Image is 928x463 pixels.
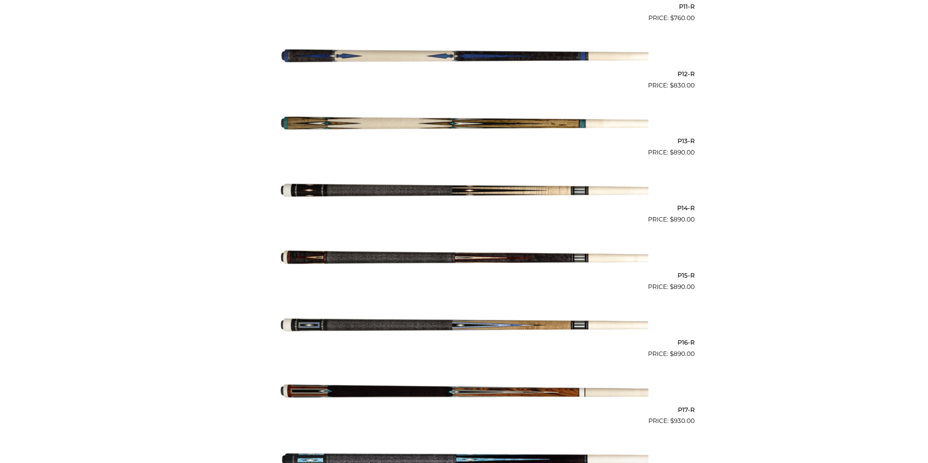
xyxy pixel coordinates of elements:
[670,350,673,357] span: $
[234,362,695,426] a: P17-R $930.00
[670,283,673,290] span: $
[234,26,695,90] a: P12-R $830.00
[234,336,695,349] h2: P16-R
[280,160,648,221] img: P14-R
[670,82,695,89] bdi: 830.00
[234,201,695,215] h2: P14-R
[670,216,695,223] bdi: 890.00
[234,295,695,359] a: P16-R $890.00
[234,227,695,291] a: P15-R $890.00
[234,67,695,81] h2: P12-R
[670,82,673,89] span: $
[670,417,674,424] span: $
[234,134,695,148] h2: P13-R
[670,216,673,223] span: $
[670,14,674,21] span: $
[670,149,695,156] bdi: 890.00
[234,268,695,282] h2: P15-R
[670,149,673,156] span: $
[670,283,695,290] bdi: 890.00
[280,227,648,289] img: P15-R
[280,295,648,356] img: P16-R
[234,93,695,157] a: P13-R $890.00
[670,350,695,357] bdi: 890.00
[670,14,695,21] bdi: 760.00
[234,160,695,224] a: P14-R $890.00
[234,403,695,416] h2: P17-R
[280,362,648,423] img: P17-R
[670,417,695,424] bdi: 930.00
[280,26,648,87] img: P12-R
[280,93,648,154] img: P13-R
